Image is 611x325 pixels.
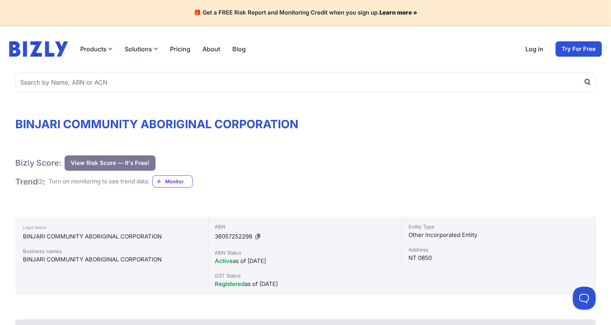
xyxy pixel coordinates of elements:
[170,44,190,54] a: Pricing
[23,232,201,241] div: BINJARI COMMUNITY ABORIGINAL CORPORATION
[80,44,112,54] button: Products
[15,158,62,168] h1: Bizly Score:
[15,176,45,187] h1: Trend :
[215,233,252,240] span: 36057252298
[215,249,395,256] div: ABN Status
[15,117,596,131] h1: BINJARI COMMUNITY ABORIGINAL CORPORATION
[215,280,245,287] span: Registered
[232,44,246,54] a: Blog
[23,255,201,264] div: BINJARI COMMUNITY ABORIGINAL CORPORATION
[125,44,158,54] button: Solutions
[203,44,220,54] a: About
[215,272,395,279] div: GST Status
[408,246,589,253] div: Address
[15,72,596,93] input: Search by Name, ABN or ACN
[152,175,193,188] a: Monitor
[573,287,596,310] iframe: Toggle Customer Support
[23,247,201,255] div: Business names
[165,178,192,185] span: Monitor
[408,253,589,263] div: NT 0850
[9,9,602,16] h4: 🎁 Get a FREE Risk Report and Monitoring Credit when you sign up.
[215,279,395,289] div: as of [DATE]
[215,223,395,230] div: ABN
[408,223,589,230] div: Entity Type
[408,230,589,240] div: Other Incorporated Entity
[49,177,149,186] div: Turn on monitoring to see trend data.
[215,256,395,266] div: as of [DATE]
[215,257,233,265] span: Active
[379,9,417,16] a: Learn more »
[23,223,201,232] div: Legal Name
[525,44,543,54] a: Log in
[556,41,602,57] a: Try For Free
[65,155,156,171] button: View Risk Score — It's Free!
